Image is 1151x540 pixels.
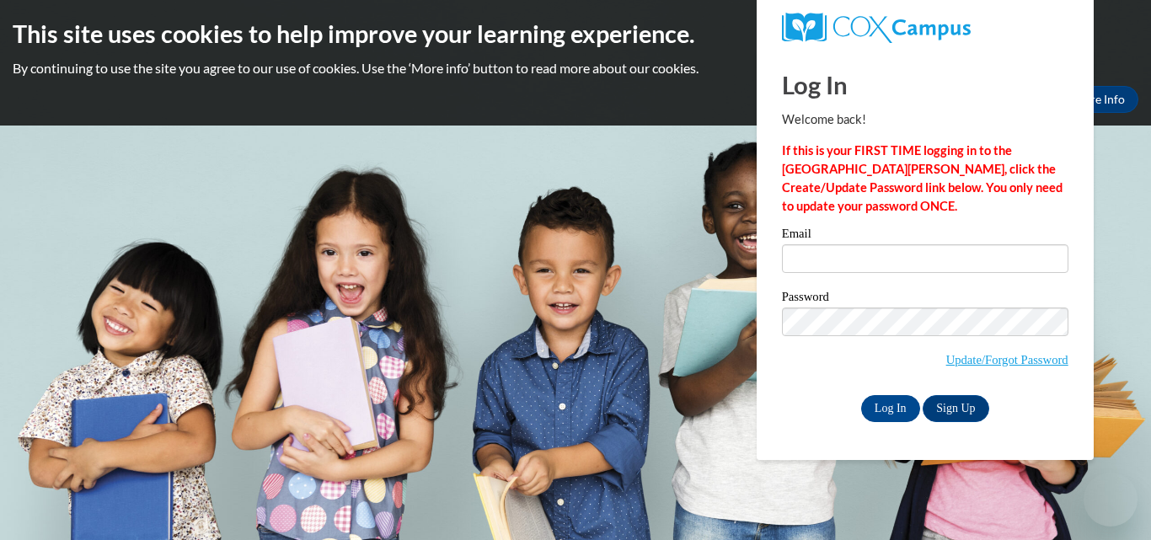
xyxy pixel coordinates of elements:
[13,17,1138,51] h2: This site uses cookies to help improve your learning experience.
[782,13,1068,43] a: COX Campus
[861,395,920,422] input: Log In
[946,353,1068,366] a: Update/Forgot Password
[782,143,1063,213] strong: If this is your FIRST TIME logging in to the [GEOGRAPHIC_DATA][PERSON_NAME], click the Create/Upd...
[782,110,1068,129] p: Welcome back!
[1059,86,1138,113] a: More Info
[1084,473,1138,527] iframe: Button to launch messaging window
[13,59,1138,78] p: By continuing to use the site you agree to our use of cookies. Use the ‘More info’ button to read...
[782,67,1068,102] h1: Log In
[782,13,971,43] img: COX Campus
[782,291,1068,307] label: Password
[923,395,988,422] a: Sign Up
[782,227,1068,244] label: Email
